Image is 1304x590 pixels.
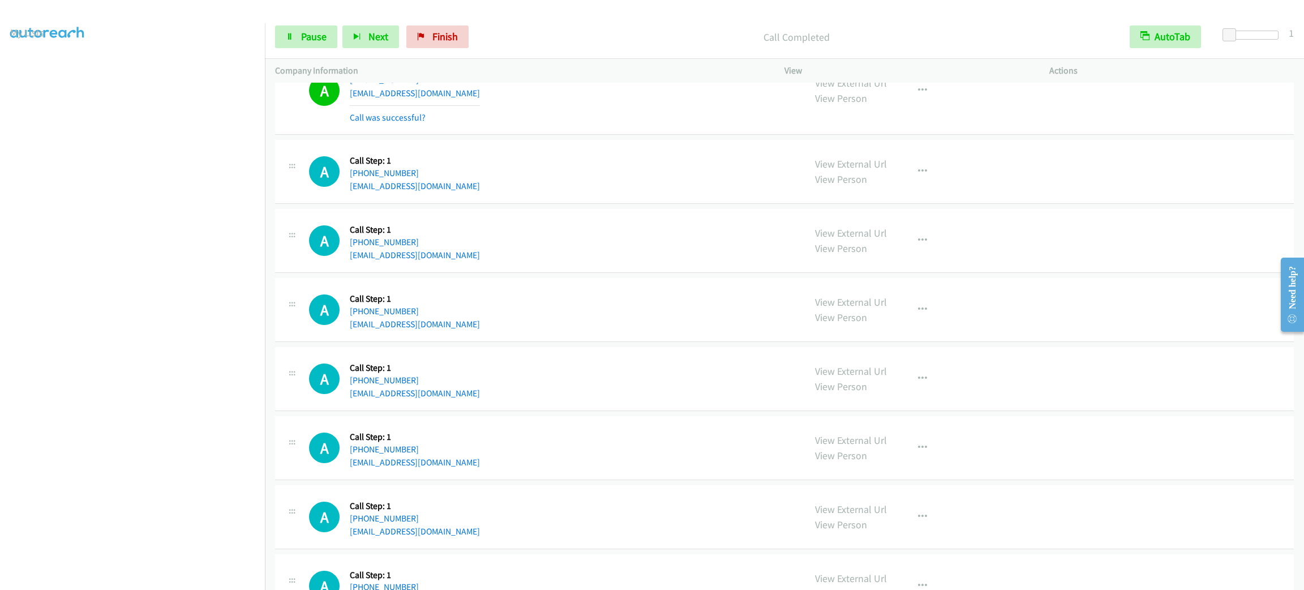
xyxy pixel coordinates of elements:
a: View Person [815,449,867,462]
a: View External Url [815,503,887,516]
a: Call was successful? [350,112,426,123]
div: The call is yet to be attempted [309,433,340,463]
iframe: To enrich screen reader interactions, please activate Accessibility in Grammarly extension settings [10,50,265,588]
p: Company Information [275,64,764,78]
span: Finish [432,30,458,43]
h1: A [309,75,340,106]
a: View Person [815,92,867,105]
a: [PHONE_NUMBER] [350,375,419,386]
a: View External Url [815,572,887,585]
a: View External Url [815,226,887,240]
h5: Call Step: 1 [350,224,480,236]
a: [EMAIL_ADDRESS][DOMAIN_NAME] [350,388,480,399]
div: The call is yet to be attempted [309,294,340,325]
a: View Person [815,518,867,531]
a: View External Url [815,434,887,447]
button: Next [342,25,399,48]
h1: A [309,364,340,394]
a: View External Url [815,76,887,89]
a: Pause [275,25,337,48]
div: The call is yet to be attempted [309,364,340,394]
p: Actions [1049,64,1294,78]
iframe: Resource Center [1271,250,1304,340]
a: [EMAIL_ADDRESS][DOMAIN_NAME] [350,526,480,537]
div: The call is yet to be attempted [309,225,340,256]
h5: Call Step: 1 [350,570,480,581]
h5: Call Step: 1 [350,293,480,305]
a: [EMAIL_ADDRESS][DOMAIN_NAME] [350,181,480,191]
h1: A [309,225,340,256]
a: [PHONE_NUMBER] [350,306,419,317]
a: View Person [815,380,867,393]
h5: Call Step: 1 [350,362,480,374]
a: Finish [406,25,469,48]
a: [PHONE_NUMBER] [350,168,419,178]
a: [EMAIL_ADDRESS][DOMAIN_NAME] [350,250,480,260]
a: View External Url [815,296,887,309]
a: My Lists [10,26,44,39]
h1: A [309,433,340,463]
a: View External Url [815,157,887,170]
a: [PHONE_NUMBER] [350,444,419,455]
div: The call is yet to be attempted [309,156,340,187]
a: [PHONE_NUMBER] [350,513,419,524]
p: Call Completed [484,29,1109,45]
div: The call is yet to be attempted [309,502,340,532]
span: Next [368,30,388,43]
span: Pause [301,30,327,43]
h1: A [309,502,340,532]
a: View Person [815,242,867,255]
p: View [784,64,1029,78]
h5: Call Step: 1 [350,155,480,166]
a: View External Url [815,365,887,378]
a: View Person [815,311,867,324]
a: [PHONE_NUMBER] [350,237,419,247]
h5: Call Step: 1 [350,501,480,512]
button: AutoTab [1130,25,1201,48]
a: [EMAIL_ADDRESS][DOMAIN_NAME] [350,88,480,99]
a: [EMAIL_ADDRESS][DOMAIN_NAME] [350,457,480,468]
h5: Call Step: 1 [350,431,480,443]
h1: A [309,294,340,325]
h1: A [309,156,340,187]
a: View Person [815,173,867,186]
div: 1 [1289,25,1294,41]
a: [EMAIL_ADDRESS][DOMAIN_NAME] [350,319,480,330]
